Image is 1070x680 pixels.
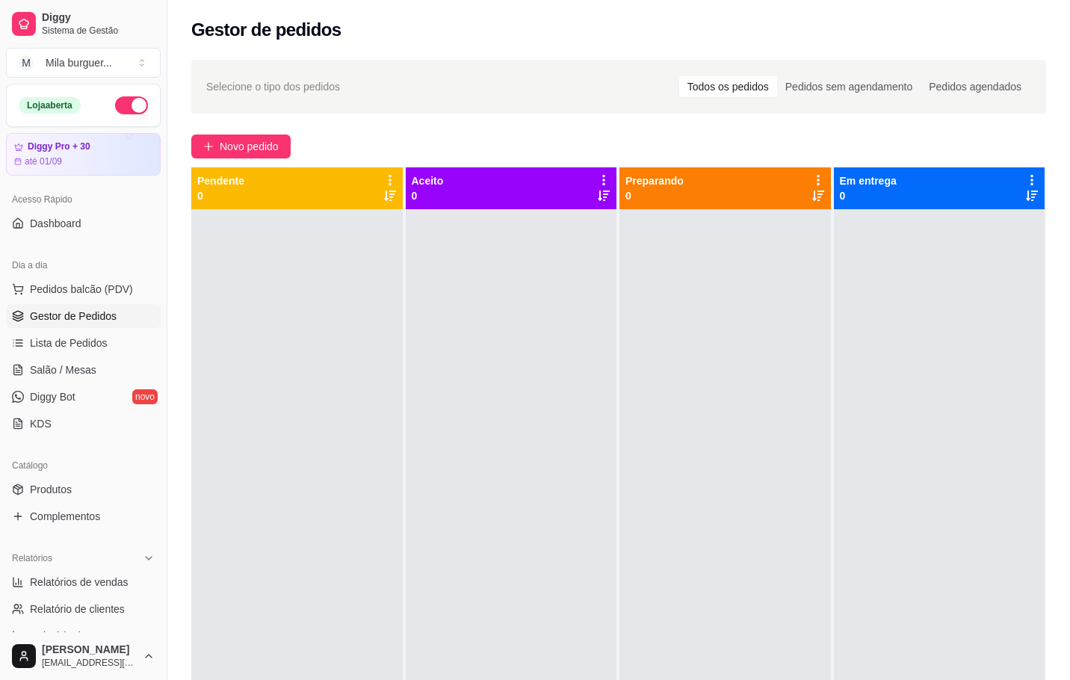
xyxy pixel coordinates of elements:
[30,282,133,297] span: Pedidos balcão (PDV)
[6,133,161,176] a: Diggy Pro + 30até 01/09
[777,76,921,97] div: Pedidos sem agendamento
[30,216,81,231] span: Dashboard
[6,48,161,78] button: Select a team
[412,188,444,203] p: 0
[6,331,161,355] a: Lista de Pedidos
[6,277,161,301] button: Pedidos balcão (PDV)
[412,173,444,188] p: Aceito
[42,643,137,657] span: [PERSON_NAME]
[840,188,897,203] p: 0
[42,25,155,37] span: Sistema de Gestão
[30,482,72,497] span: Produtos
[197,188,244,203] p: 0
[30,628,120,643] span: Relatório de mesas
[30,509,100,524] span: Complementos
[625,188,684,203] p: 0
[197,173,244,188] p: Pendente
[6,304,161,328] a: Gestor de Pedidos
[30,336,108,350] span: Lista de Pedidos
[6,504,161,528] a: Complementos
[6,412,161,436] a: KDS
[220,138,279,155] span: Novo pedido
[206,78,340,95] span: Selecione o tipo dos pedidos
[191,135,291,158] button: Novo pedido
[6,6,161,42] a: DiggySistema de Gestão
[6,454,161,477] div: Catálogo
[6,570,161,594] a: Relatórios de vendas
[6,638,161,674] button: [PERSON_NAME][EMAIL_ADDRESS][DOMAIN_NAME]
[6,358,161,382] a: Salão / Mesas
[625,173,684,188] p: Preparando
[6,253,161,277] div: Dia a dia
[30,389,75,404] span: Diggy Bot
[191,18,341,42] h2: Gestor de pedidos
[840,173,897,188] p: Em entrega
[203,141,214,152] span: plus
[115,96,148,114] button: Alterar Status
[30,362,96,377] span: Salão / Mesas
[28,141,90,152] article: Diggy Pro + 30
[6,188,161,211] div: Acesso Rápido
[42,657,137,669] span: [EMAIL_ADDRESS][DOMAIN_NAME]
[6,597,161,621] a: Relatório de clientes
[30,602,125,616] span: Relatório de clientes
[19,55,34,70] span: M
[6,477,161,501] a: Produtos
[6,624,161,648] a: Relatório de mesas
[19,97,81,114] div: Loja aberta
[30,416,52,431] span: KDS
[6,385,161,409] a: Diggy Botnovo
[679,76,777,97] div: Todos os pedidos
[30,575,129,590] span: Relatórios de vendas
[6,211,161,235] a: Dashboard
[42,11,155,25] span: Diggy
[12,552,52,564] span: Relatórios
[25,155,62,167] article: até 01/09
[30,309,117,324] span: Gestor de Pedidos
[921,76,1030,97] div: Pedidos agendados
[46,55,112,70] div: Mila burguer ...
